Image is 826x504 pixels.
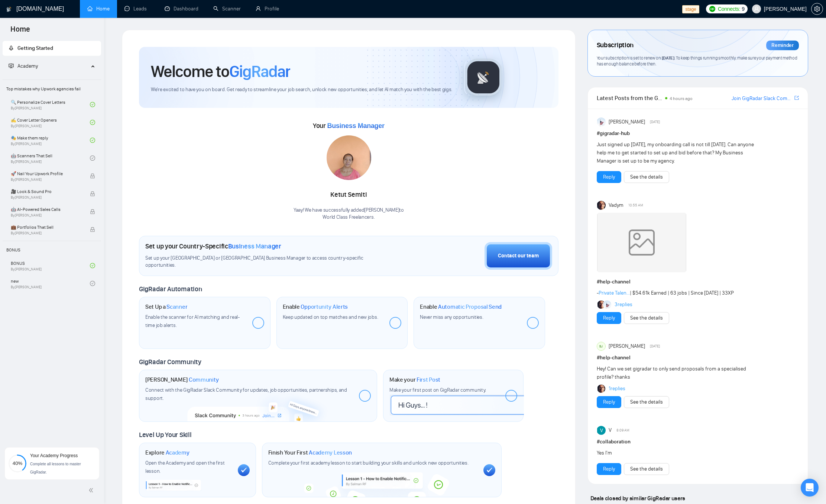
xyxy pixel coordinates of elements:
button: See the details [624,312,669,324]
div: Just signed up [DATE], my onboarding call is not till [DATE]. Can anyone help me to get started t... [597,141,758,165]
span: check-circle [90,263,95,268]
span: 10:55 AM [628,202,643,209]
span: Getting Started [17,45,53,51]
span: Top mistakes why Upwork agencies fail [3,81,100,96]
span: check-circle [90,102,95,107]
span: Latest Posts from the GigRadar Community [597,93,663,103]
a: setting [811,6,823,12]
a: Reply [603,465,615,473]
span: Set up your [GEOGRAPHIC_DATA] or [GEOGRAPHIC_DATA] Business Manager to access country-specific op... [145,255,389,269]
span: Business Manager [228,242,281,250]
button: setting [811,3,823,15]
img: Anisuzzaman Khan [603,301,612,309]
div: Ketut Semiti [294,189,404,201]
span: 🤖 AI-Powered Sales Calls [11,206,82,213]
h1: # help-channel [597,278,799,286]
span: lock [90,227,95,232]
h1: Set Up a [145,303,187,311]
span: export [794,95,799,101]
a: 3replies [615,301,632,308]
a: searchScanner [213,6,241,12]
img: weqQh+iSagEgQAAAABJRU5ErkJggg== [597,213,686,272]
button: Reply [597,312,621,324]
span: user [754,6,759,12]
span: Academy [9,63,38,69]
a: homeHome [87,6,110,12]
span: Vadym [609,201,623,209]
span: We're excited to have you on board. Get ready to streamline your job search, unlock new opportuni... [151,86,452,93]
span: Make your first post on GigRadar community. [389,387,486,393]
span: By [PERSON_NAME] [11,195,82,200]
h1: # help-channel [597,354,799,362]
h1: Finish Your First [268,449,352,456]
a: Join GigRadar Slack Community [732,94,793,103]
button: See the details [624,396,669,408]
span: 4 hours ago [670,96,693,101]
span: [DATE] [662,55,674,61]
h1: Welcome to [151,61,290,81]
h1: Enable [283,303,348,311]
a: newBy[PERSON_NAME] [11,275,90,292]
button: Reply [597,171,621,183]
span: lock [90,209,95,214]
a: export [794,94,799,102]
a: dashboardDashboard [165,6,198,12]
span: Academy [17,63,38,69]
span: Keep updated on top matches and new jobs. [283,314,378,320]
a: See the details [630,465,663,473]
a: See the details [630,398,663,406]
span: fund-projection-screen [9,63,14,68]
span: Complete your first academy lesson to start building your skills and unlock new opportunities. [268,460,469,466]
img: 1706688268687-WhatsApp%20Image%202024-01-31%20at%2014.03.18.jpeg [327,135,371,180]
span: Connect with the GigRadar Slack Community for updates, job opportunities, partnerships, and support. [145,387,347,401]
span: [PERSON_NAME] [609,342,645,350]
li: Getting Started [3,41,101,56]
span: Your [313,122,385,130]
img: logo [6,3,12,15]
div: Yes I'm [597,449,758,457]
span: double-left [88,487,96,494]
p: World Class Freelancers . [294,214,404,221]
a: 🎭 Make them replyBy[PERSON_NAME] [11,132,90,148]
span: 💼 Portfolios That Sell [11,224,82,231]
button: Reply [597,396,621,408]
a: BONUSBy[PERSON_NAME] [11,257,90,274]
button: See the details [624,171,669,183]
span: 🎥 Look & Sound Pro [11,188,82,195]
a: messageLeads [124,6,150,12]
img: Vadym [597,201,606,210]
img: slackcommunity-bg.png [187,387,330,421]
span: First Post [417,376,440,383]
h1: Enable [420,303,502,311]
span: GigRadar Community [139,358,201,366]
a: See the details [630,314,663,322]
span: Scanner [166,303,187,311]
span: Home [4,24,36,39]
a: 🤖 Scanners That SellBy[PERSON_NAME] [11,150,90,166]
img: academy-bg.png [299,472,466,497]
h1: Set up your Country-Specific [145,242,281,250]
a: Reply [603,314,615,322]
a: userProfile [256,6,279,12]
span: 8:09 AM [616,427,629,434]
h1: [PERSON_NAME] [145,376,219,383]
span: check-circle [90,138,95,143]
div: - | $54.61k Earned | 63 jobs | Since [DATE] | 33XP [597,289,758,297]
a: See the details [630,173,663,181]
span: lock [90,191,95,196]
h1: # gigradar-hub [597,129,799,138]
span: Business Manager [327,122,384,129]
span: Your Academy Progress [30,453,78,458]
span: Academy Lesson [309,449,352,456]
span: Your subscription is set to renew on . To keep things running smoothly, make sure your payment me... [597,55,797,67]
img: upwork-logo.png [709,6,715,12]
span: Opportunity Alerts [301,303,348,311]
div: Contact our team [498,252,539,260]
a: Private Talen... [599,290,630,296]
div: SJ [597,342,605,350]
img: gigradar-logo.png [465,59,502,96]
span: GigRadar [229,61,290,81]
div: Open Intercom Messenger [801,479,819,497]
span: GigRadar Automation [139,285,202,293]
span: [DATE] [650,343,660,350]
